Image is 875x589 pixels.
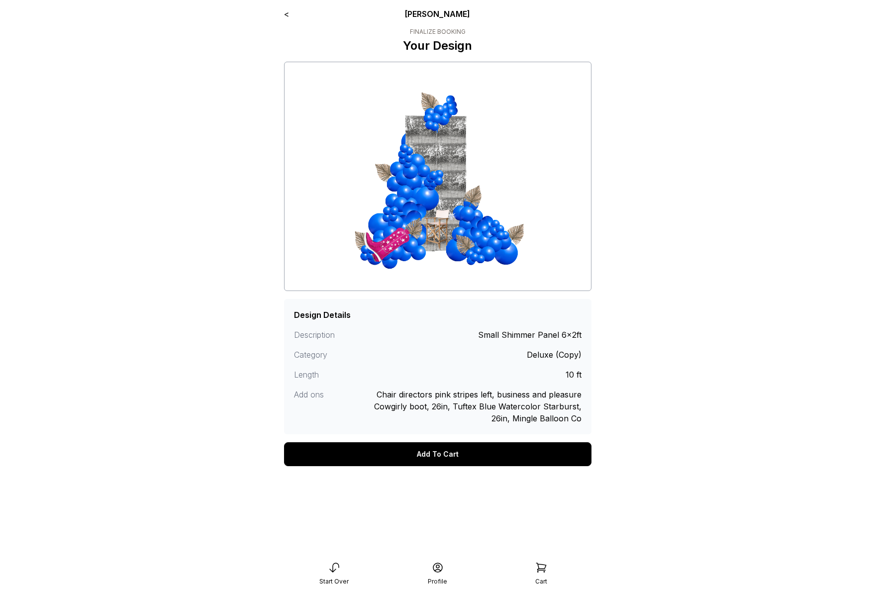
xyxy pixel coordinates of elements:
div: Category [294,349,366,361]
div: Add ons [294,389,366,424]
div: Length [294,369,366,381]
div: Design Details [294,309,351,321]
div: Finalize Booking [403,28,472,36]
div: Add To Cart [284,442,591,466]
img: Custom Design [294,64,581,285]
div: Profile [428,578,447,586]
div: Cart [535,578,547,586]
div: Start Over [319,578,349,586]
div: Description [294,329,366,341]
p: Your Design [403,38,472,54]
div: Chair directors pink stripes left, business and pleasure Cowgirly boot, 26in, Tuftex Blue Waterco... [366,389,582,424]
div: 10 ft [566,369,582,381]
div: Deluxe (Copy) [527,349,582,361]
div: Small Shimmer Panel 6x2ft [478,329,582,341]
div: [PERSON_NAME] [345,8,530,20]
a: < [284,9,289,19]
